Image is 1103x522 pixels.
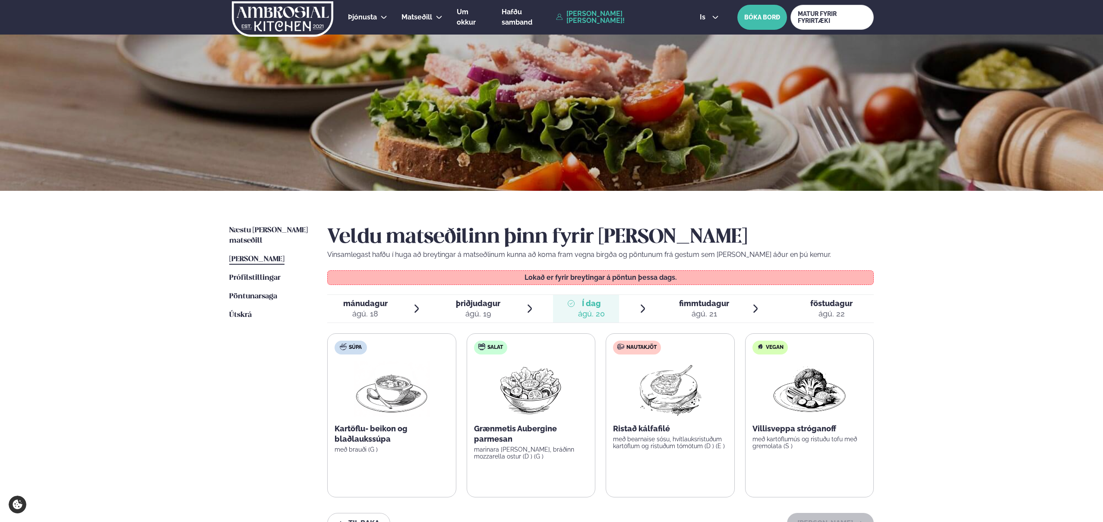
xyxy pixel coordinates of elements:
[474,424,588,444] p: Grænmetis Aubergine parmesan
[9,496,26,513] a: Cookie settings
[229,311,252,319] span: Útskrá
[487,344,503,351] span: Salat
[632,361,708,417] img: Lamb-Meat.png
[613,424,727,434] p: Ristað kálfafilé
[340,343,347,350] img: soup.svg
[700,14,708,21] span: is
[457,8,476,26] span: Um okkur
[679,309,729,319] div: ágú. 21
[229,293,277,300] span: Pöntunarsaga
[493,361,569,417] img: Salad.png
[336,274,865,281] p: Lokað er fyrir breytingar á pöntun þessa dags.
[229,273,281,283] a: Prófílstillingar
[327,225,874,250] h2: Veldu matseðilinn þinn fyrir [PERSON_NAME]
[617,343,624,350] img: beef.svg
[348,13,377,21] span: Þjónusta
[556,10,680,24] a: [PERSON_NAME] [PERSON_NAME]!
[229,256,284,263] span: [PERSON_NAME]
[349,344,362,351] span: Súpa
[752,436,867,449] p: með kartöflumús og ristuðu tofu með gremolata (S )
[810,299,853,308] span: föstudagur
[401,12,432,22] a: Matseðill
[679,299,729,308] span: fimmtudagur
[626,344,657,351] span: Nautakjöt
[229,274,281,282] span: Prófílstillingar
[456,299,500,308] span: þriðjudagur
[810,309,853,319] div: ágú. 22
[502,7,552,28] a: Hafðu samband
[231,1,334,37] img: logo
[771,361,847,417] img: Vegan.png
[229,225,310,246] a: Næstu [PERSON_NAME] matseðill
[456,309,500,319] div: ágú. 19
[502,8,532,26] span: Hafðu samband
[474,446,588,460] p: marinara [PERSON_NAME], bráðinn mozzarella ostur (D ) (G )
[757,343,764,350] img: Vegan.svg
[229,310,252,320] a: Útskrá
[229,254,284,265] a: [PERSON_NAME]
[229,291,277,302] a: Pöntunarsaga
[327,250,874,260] p: Vinsamlegast hafðu í huga að breytingar á matseðlinum kunna að koma fram vegna birgða og pöntunum...
[578,309,605,319] div: ágú. 20
[478,343,485,350] img: salad.svg
[693,14,725,21] button: is
[578,298,605,309] span: Í dag
[790,5,874,30] a: MATUR FYRIR FYRIRTÆKI
[457,7,487,28] a: Um okkur
[354,361,430,417] img: Soup.png
[229,227,308,244] span: Næstu [PERSON_NAME] matseðill
[752,424,867,434] p: Villisveppa stróganoff
[335,446,449,453] p: með brauði (G )
[737,5,787,30] button: BÓKA BORÐ
[348,12,377,22] a: Þjónusta
[613,436,727,449] p: með bearnaise sósu, hvítlauksristuðum kartöflum og ristuðum tómötum (D ) (E )
[343,309,388,319] div: ágú. 18
[401,13,432,21] span: Matseðill
[343,299,388,308] span: mánudagur
[766,344,784,351] span: Vegan
[335,424,449,444] p: Kartöflu- beikon og blaðlaukssúpa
